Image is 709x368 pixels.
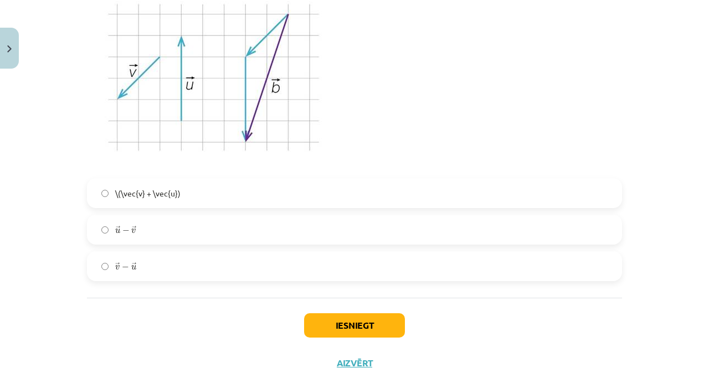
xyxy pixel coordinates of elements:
span: \(\vec{v} + \vec{u}) [115,188,181,199]
span: v [131,229,136,234]
span: − [122,264,129,271]
span: → [116,226,120,232]
span: v [115,265,120,270]
input: \(\vec{v} + \vec{u}) [101,190,109,197]
span: − [122,227,130,234]
span: → [132,226,136,232]
span: → [132,262,136,269]
span: → [115,262,120,269]
img: icon-close-lesson-0947bae3869378f0d4975bcd49f059093ad1ed9edebbc8119c70593378902aed.svg [7,45,12,53]
span: u [115,229,120,234]
span: u [131,265,136,270]
button: Iesniegt [304,313,405,338]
